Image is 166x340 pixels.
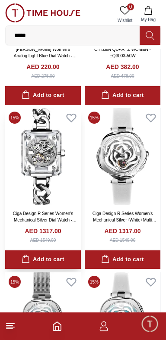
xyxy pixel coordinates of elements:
span: Exchanges [121,231,156,241]
button: Add to cart [5,86,81,105]
div: Chat Widget [140,315,160,334]
div: Add to cart [22,255,64,265]
span: 15 % [9,112,21,124]
div: Services [73,228,111,244]
a: 0Wishlist [114,3,136,25]
img: Profile picture of Zoe [24,6,39,20]
h4: AED 382.00 [106,62,139,71]
a: Home [52,321,62,331]
h4: AED 1317.00 [25,227,61,235]
span: 15 % [88,276,100,288]
a: Ciga Design R Series Women's Mechanical Silver Dial Watch - R032-CS01-W5WH [13,211,77,229]
span: New Enquiry [22,231,63,241]
div: AED 275.00 [32,73,55,79]
div: [PERSON_NAME] [44,9,118,17]
button: Add to cart [85,86,160,105]
div: Nearest Store Locator [80,248,162,264]
span: My Bag [137,16,159,23]
span: Services [78,231,105,241]
button: My Bag [136,3,161,25]
a: Ciga Design R Series Women's Mechanical Silver+White+Multi Color Dial Watch - R022-SISI-W1 [91,211,156,229]
div: AED 1549.00 [110,237,136,243]
div: Exchanges [115,228,162,244]
div: [PERSON_NAME] [6,172,166,181]
span: 0 [127,3,134,10]
div: Add to cart [22,90,64,100]
button: Add to cart [5,250,81,269]
div: Add to cart [101,255,144,265]
button: Add to cart [85,250,160,269]
span: Hello! I'm your Time House Watches Support Assistant. How can I assist you [DATE]? [13,188,130,216]
span: Track your Shipment [89,271,156,281]
img: Ciga Design R Series Women's Mechanical Silver+White+Multi Color Dial Watch - R022-SISI-W1 [85,108,160,205]
a: [PERSON_NAME] Women's Analog Light Blue Dial Watch - LC08133.300 [14,47,77,65]
span: 12:55 PM [113,213,135,218]
span: 15 % [9,276,21,288]
div: AED 1549.00 [30,237,56,243]
div: New Enquiry [16,228,68,244]
span: 15 % [88,112,100,124]
div: Add to cart [101,90,144,100]
div: Track your Shipment [84,268,162,284]
em: Back [4,4,22,22]
span: Nearest Store Locator [85,251,156,261]
span: Wishlist [114,17,136,24]
img: Ciga Design R Series Women's Mechanical Silver Dial Watch - R032-CS01-W5WH [5,108,81,205]
em: Minimize [144,4,162,22]
div: Request a callback [7,268,79,284]
img: ... [5,3,80,22]
h4: AED 1317.00 [104,227,140,235]
span: Request a callback [13,271,73,281]
div: AED 478.00 [111,73,134,79]
h4: AED 220.00 [26,62,59,71]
